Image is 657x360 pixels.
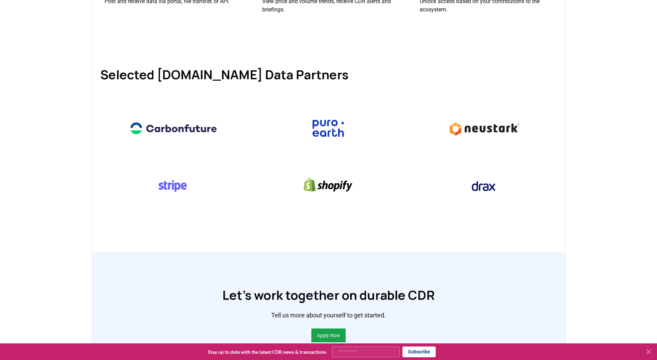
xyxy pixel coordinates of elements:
[124,167,223,205] img: Stripe logo
[279,109,378,147] img: Puro.earth logo
[124,109,223,147] img: Carbonfuture logo
[434,167,533,205] img: Drax logo
[279,167,378,205] img: Shopify logo
[434,109,533,147] img: Neustark logo
[317,332,340,339] a: Apply Now
[222,288,435,302] h1: Let’s work together on durable CDR
[311,328,346,342] button: Apply Now
[271,310,386,320] p: Tell us more about yourself to get started.
[100,68,557,82] h1: Selected [DOMAIN_NAME] Data Partners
